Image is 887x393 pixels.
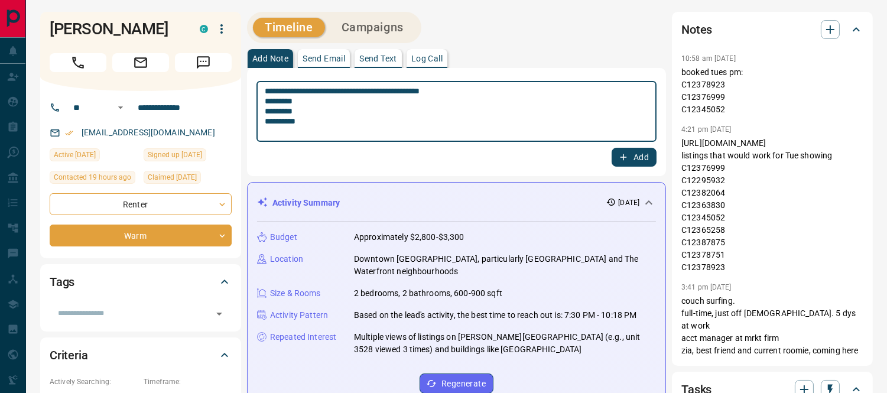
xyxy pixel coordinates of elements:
p: Budget [270,231,297,243]
p: Based on the lead's activity, the best time to reach out is: 7:30 PM - 10:18 PM [354,309,636,321]
h2: Tags [50,272,74,291]
p: Size & Rooms [270,287,321,300]
div: Sat Aug 30 2025 [144,148,232,165]
span: Active [DATE] [54,149,96,161]
span: Contacted 19 hours ago [54,171,131,183]
svg: Email Verified [65,129,73,137]
div: Warm [50,225,232,246]
p: Log Call [411,54,443,63]
span: Call [50,53,106,72]
span: Signed up [DATE] [148,149,202,161]
a: [EMAIL_ADDRESS][DOMAIN_NAME] [82,128,215,137]
p: Multiple views of listings on [PERSON_NAME][GEOGRAPHIC_DATA] (e.g., unit 3528 viewed 3 times) and... [354,331,656,356]
button: Campaigns [330,18,415,37]
h2: Notes [681,20,712,39]
h1: [PERSON_NAME] [50,20,182,38]
p: Send Text [359,54,397,63]
p: Actively Searching: [50,376,138,387]
div: Renter [50,193,232,215]
p: Approximately $2,800-$3,300 [354,231,464,243]
p: Send Email [303,54,345,63]
p: Add Note [252,54,288,63]
p: 2 bedrooms, 2 bathrooms, 600-900 sqft [354,287,502,300]
div: Activity Summary[DATE] [257,192,656,214]
p: booked tues pm: C12378923 C12376999 C12345052 [681,66,863,116]
button: Add [612,148,657,167]
div: condos.ca [200,25,208,33]
div: Tags [50,268,232,296]
p: Downtown [GEOGRAPHIC_DATA], particularly [GEOGRAPHIC_DATA] and The Waterfront neighbourhoods [354,253,656,278]
div: Criteria [50,341,232,369]
span: Claimed [DATE] [148,171,197,183]
div: Sat Aug 30 2025 [144,171,232,187]
p: 4:21 pm [DATE] [681,125,732,134]
p: Activity Summary [272,197,340,209]
p: 10:58 am [DATE] [681,54,736,63]
p: Repeated Interest [270,331,336,343]
span: Message [175,53,232,72]
div: Thu Sep 11 2025 [50,148,138,165]
span: Email [112,53,169,72]
p: Activity Pattern [270,309,328,321]
h2: Criteria [50,346,88,365]
p: [DATE] [618,197,639,208]
p: [URL][DOMAIN_NAME] listings that would work for Tue showing C12376999 C12295932 C12382064 C123638... [681,137,863,274]
button: Timeline [253,18,325,37]
div: Notes [681,15,863,44]
p: Timeframe: [144,376,232,387]
div: Fri Sep 12 2025 [50,171,138,187]
button: Open [113,100,128,115]
p: 3:41 pm [DATE] [681,283,732,291]
button: Open [211,306,228,322]
p: Location [270,253,303,265]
